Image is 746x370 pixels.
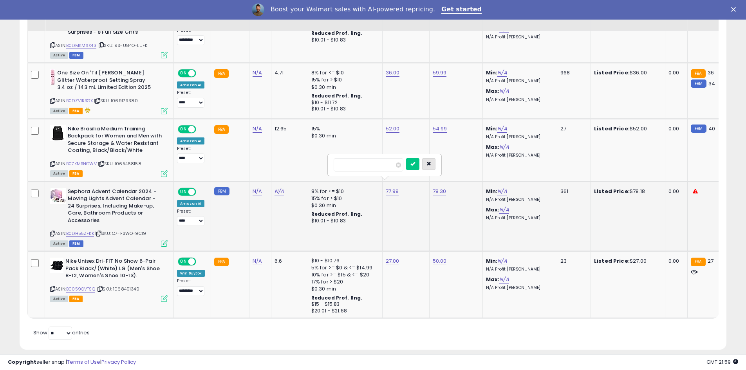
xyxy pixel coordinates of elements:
div: 968 [560,69,585,76]
div: 8% for <= $10 [311,188,376,195]
p: N/A Profit [PERSON_NAME] [486,215,551,221]
a: 36.00 [386,69,400,77]
p: N/A Profit [PERSON_NAME] [486,285,551,291]
span: 40 [708,125,715,132]
p: N/A Profit [PERSON_NAME] [486,197,551,202]
div: Amazon AI [177,137,204,144]
a: B07KMBNGWV [66,161,97,167]
div: ASIN: [50,125,168,176]
span: 36 [708,69,714,76]
i: hazardous material [83,107,91,113]
div: 0.00 [668,125,681,132]
a: 54.99 [433,125,447,133]
span: | SKU: C7-FSWO-9CI9 [95,230,146,236]
p: N/A Profit [PERSON_NAME] [486,267,551,272]
span: FBM [69,240,83,247]
span: | SKU: 1068491349 [96,286,139,292]
b: Max: [486,276,500,283]
b: Reduced Prof. Rng. [311,30,363,36]
div: $0.30 min [311,285,376,292]
span: | SKU: 1069179380 [94,97,138,104]
div: $15 - $15.83 [311,301,376,308]
a: N/A [497,188,507,195]
div: $0.30 min [311,132,376,139]
div: 361 [560,188,585,195]
span: All listings currently available for purchase on Amazon [50,52,68,59]
strong: Copyright [8,358,36,366]
div: Preset: [177,28,205,45]
img: 41yNIE6VtJL._SL40_.jpg [50,188,66,204]
b: Reduced Prof. Rng. [311,92,363,99]
div: 0.00 [668,188,681,195]
img: Profile image for Adrian [252,4,264,16]
span: 27 [708,257,713,265]
div: ASIN: [50,258,168,301]
a: N/A [253,188,262,195]
b: Listed Price: [594,69,630,76]
a: B0DMKM6X43 [66,42,96,49]
p: N/A Profit [PERSON_NAME] [486,134,551,140]
a: Terms of Use [67,358,100,366]
div: $0.30 min [311,84,376,91]
span: All listings currently available for purchase on Amazon [50,240,68,247]
span: ON [179,70,188,77]
b: Listed Price: [594,257,630,265]
a: N/A [499,87,509,95]
div: ASIN: [50,7,168,58]
a: 50.00 [433,257,447,265]
small: FBA [214,125,229,134]
div: Amazon AI [177,200,204,207]
div: 6.6 [275,258,302,265]
a: 27.00 [386,257,399,265]
b: Reduced Prof. Rng. [311,211,363,217]
img: 41eM6Osn8cL._SL40_.jpg [50,69,55,85]
span: OFF [195,188,208,195]
b: Nike Brasilia Medium Training Backpack for Women and Men with Secure Storage & Water Resistant Co... [68,125,163,156]
div: 15% [311,125,376,132]
div: Win BuyBox [177,270,205,277]
a: N/A [497,257,507,265]
div: $20.01 - $21.68 [311,308,376,314]
b: Min: [486,257,498,265]
small: FBM [691,125,706,133]
div: 17% for > $20 [311,278,376,285]
div: Amazon AI [177,81,204,88]
span: OFF [195,126,208,132]
b: Max: [486,143,500,151]
span: FBM [69,52,83,59]
div: 12.65 [275,125,302,132]
div: $10.01 - $10.83 [311,37,376,43]
a: 59.99 [433,69,447,77]
span: All listings currently available for purchase on Amazon [50,296,68,302]
span: ON [179,126,188,132]
div: $10 - $10.76 [311,258,376,264]
small: FBA [214,69,229,78]
a: Get started [441,5,482,14]
div: $10.01 - $10.83 [311,218,376,224]
a: B0059CVTSQ [66,286,95,292]
span: FBA [69,296,83,302]
b: Min: [486,188,498,195]
b: Sephora Advent Calendar 2024 - Moving Lights Advent Calendar - 24 Surprises, Including Make-up, C... [68,188,163,226]
span: All listings currently available for purchase on Amazon [50,170,68,177]
div: $78.18 [594,188,659,195]
b: Max: [486,87,500,95]
span: | SKU: 9S-U84O-LUFK [98,42,147,49]
a: N/A [275,188,284,195]
b: Reduced Prof. Rng. [311,294,363,301]
span: 2025-10-12 21:59 GMT [706,358,738,366]
a: N/A [253,125,262,133]
a: N/A [253,257,262,265]
div: ASIN: [50,69,168,113]
div: $27.00 [594,258,659,265]
div: 8% for <= $10 [311,69,376,76]
a: Privacy Policy [101,358,136,366]
div: $10 - $11.72 [311,99,376,106]
b: Listed Price: [594,188,630,195]
div: $10.01 - $10.83 [311,106,376,112]
div: Preset: [177,90,205,108]
p: N/A Profit [PERSON_NAME] [486,78,551,84]
span: FBA [69,108,83,114]
div: $0.30 min [311,202,376,209]
small: FBM [214,187,229,195]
